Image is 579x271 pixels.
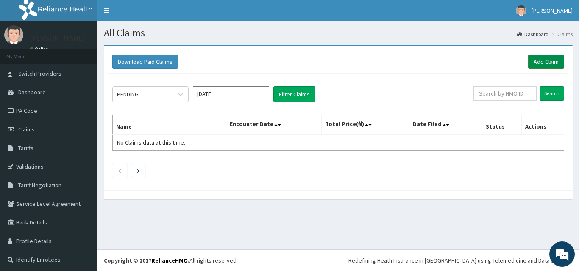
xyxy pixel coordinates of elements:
div: Redefining Heath Insurance in [GEOGRAPHIC_DATA] using Telemedicine and Data Science! [348,256,573,265]
th: Encounter Date [226,115,321,135]
input: Search by HMO ID [473,86,537,101]
strong: Copyright © 2017 . [104,257,189,264]
h1: All Claims [104,27,573,38]
a: Previous page [118,167,122,174]
footer: All rights reserved. [97,249,579,271]
span: Dashboard [18,88,46,96]
a: RelianceHMO [151,257,188,264]
th: Date Filed [409,115,482,135]
div: PENDING [117,90,139,99]
span: Claims [18,126,35,133]
span: No Claims data at this time. [117,139,185,146]
a: Next page [137,167,140,174]
th: Total Price(₦) [321,115,409,135]
a: Add Claim [528,55,564,69]
span: [PERSON_NAME] [532,7,573,14]
button: Download Paid Claims [112,55,178,69]
a: Dashboard [517,30,548,38]
button: Filter Claims [273,86,315,102]
th: Actions [521,115,564,135]
input: Select Month and Year [193,86,269,101]
li: Claims [549,30,573,38]
th: Status [482,115,522,135]
span: Switch Providers [18,70,61,77]
input: Search [540,86,564,101]
th: Name [113,115,226,135]
span: Tariff Negotiation [18,181,61,189]
span: Tariffs [18,144,33,152]
p: [PERSON_NAME] [30,34,85,42]
a: Online [30,46,50,52]
img: User Image [4,25,23,44]
img: User Image [516,5,526,16]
